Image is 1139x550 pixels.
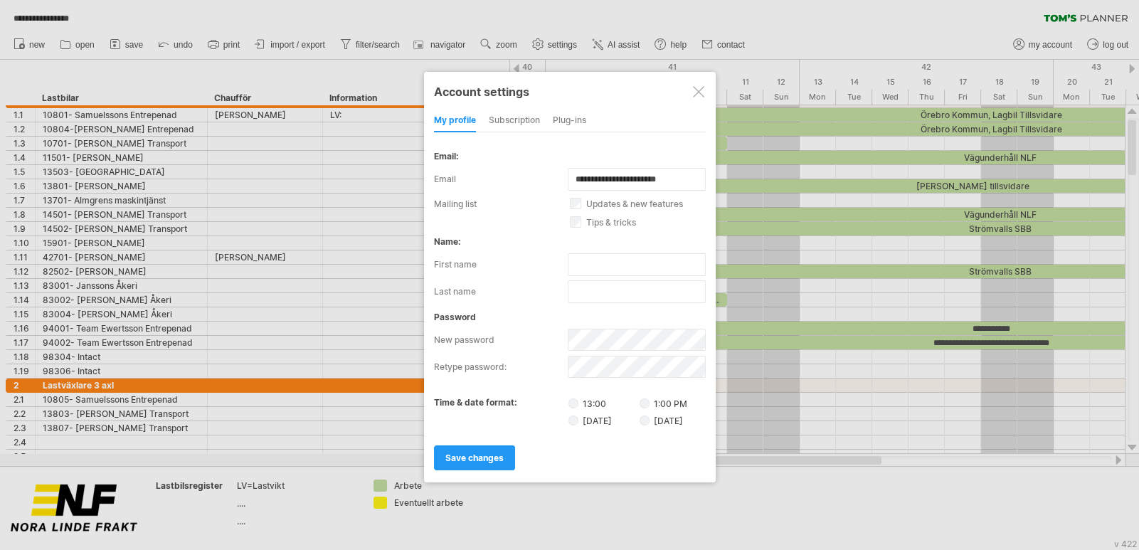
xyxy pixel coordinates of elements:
label: mailing list [434,199,570,209]
div: my profile [434,110,476,132]
label: last name [434,280,568,303]
label: tips & tricks [570,217,722,228]
label: new password [434,329,568,351]
div: Plug-ins [553,110,586,132]
input: 13:00 [568,398,578,408]
div: Account settings [434,78,706,104]
label: email [434,168,568,191]
label: [DATE] [568,414,637,426]
input: [DATE] [568,416,578,425]
label: retype password: [434,356,568,379]
label: 13:00 [568,397,637,409]
label: time & date format: [434,397,517,408]
div: subscription [489,110,540,132]
div: password [434,312,706,322]
input: [DATE] [640,416,650,425]
span: save changes [445,453,504,463]
div: email: [434,151,706,162]
label: 1:00 PM [640,398,687,409]
div: name: [434,236,706,247]
input: 1:00 PM [640,398,650,408]
label: first name [434,253,568,276]
a: save changes [434,445,515,470]
label: updates & new features [570,199,722,209]
label: [DATE] [640,416,683,426]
